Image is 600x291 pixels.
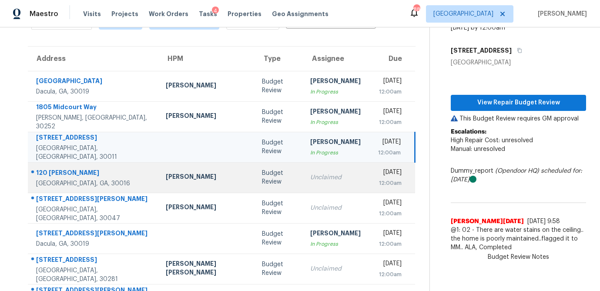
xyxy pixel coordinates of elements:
[413,5,419,14] div: 88
[451,217,524,226] span: [PERSON_NAME][DATE]
[451,129,486,135] b: Escalations:
[375,77,402,87] div: [DATE]
[272,10,328,18] span: Geo Assignments
[36,266,152,284] div: [GEOGRAPHIC_DATA], [GEOGRAPHIC_DATA], 30281
[199,11,217,17] span: Tasks
[36,179,152,188] div: [GEOGRAPHIC_DATA], GA, 30016
[262,199,296,217] div: Budget Review
[262,260,296,278] div: Budget Review
[310,107,361,118] div: [PERSON_NAME]
[262,108,296,125] div: Budget Review
[36,205,152,223] div: [GEOGRAPHIC_DATA], [GEOGRAPHIC_DATA], 30047
[433,10,493,18] span: [GEOGRAPHIC_DATA]
[451,58,586,67] div: [GEOGRAPHIC_DATA]
[36,77,152,87] div: [GEOGRAPHIC_DATA]
[375,137,401,148] div: [DATE]
[375,168,402,179] div: [DATE]
[451,46,512,55] h5: [STREET_ADDRESS]
[262,138,296,156] div: Budget Review
[36,168,152,179] div: 120 [PERSON_NAME]
[310,118,361,127] div: In Progress
[310,87,361,96] div: In Progress
[28,47,159,71] th: Address
[310,137,361,148] div: [PERSON_NAME]
[375,179,402,187] div: 12:00am
[36,144,152,161] div: [GEOGRAPHIC_DATA], [GEOGRAPHIC_DATA], 30011
[166,259,248,279] div: [PERSON_NAME] [PERSON_NAME]
[36,133,152,144] div: [STREET_ADDRESS]
[36,229,152,240] div: [STREET_ADDRESS][PERSON_NAME]
[451,167,586,184] div: Dummy_report
[375,240,402,248] div: 12:00am
[310,264,361,273] div: Unclaimed
[166,111,248,122] div: [PERSON_NAME]
[166,172,248,183] div: [PERSON_NAME]
[375,87,402,96] div: 12:00am
[451,95,586,111] button: View Repair Budget Review
[30,10,58,18] span: Maestro
[458,97,579,108] span: View Repair Budget Review
[310,148,361,157] div: In Progress
[255,47,303,71] th: Type
[375,198,402,209] div: [DATE]
[166,81,248,92] div: [PERSON_NAME]
[375,118,402,127] div: 12:00am
[310,240,361,248] div: In Progress
[111,10,138,18] span: Projects
[375,270,402,279] div: 12:00am
[159,47,255,71] th: HPM
[303,47,368,71] th: Assignee
[368,47,415,71] th: Due
[451,114,586,123] p: This Budget Review requires GM approval
[483,253,554,261] span: Budget Review Notes
[310,204,361,212] div: Unclaimed
[36,240,152,248] div: Dacula, GA, 30019
[375,229,402,240] div: [DATE]
[228,10,261,18] span: Properties
[375,209,402,218] div: 12:00am
[36,194,152,205] div: [STREET_ADDRESS][PERSON_NAME]
[451,137,533,144] span: High Repair Cost: unresolved
[262,77,296,95] div: Budget Review
[534,10,587,18] span: [PERSON_NAME]
[527,218,560,224] span: [DATE] 9:58
[36,255,152,266] div: [STREET_ADDRESS]
[451,226,586,252] span: @1: 02 - There are water stains on the ceiling.. the home is poorly maintained..flagged it to MM....
[512,43,523,58] button: Copy Address
[495,168,539,174] i: (Opendoor HQ)
[310,77,361,87] div: [PERSON_NAME]
[36,114,152,131] div: [PERSON_NAME], [GEOGRAPHIC_DATA], 30252
[310,229,361,240] div: [PERSON_NAME]
[36,103,152,114] div: 1805 Midcourt Way
[262,230,296,247] div: Budget Review
[212,7,219,15] div: 4
[375,148,401,157] div: 12:00am
[166,203,248,214] div: [PERSON_NAME]
[451,146,505,152] span: Manual: unresolved
[375,259,402,270] div: [DATE]
[310,173,361,182] div: Unclaimed
[375,107,402,118] div: [DATE]
[451,23,505,32] div: [DATE] by 12:00am
[262,169,296,186] div: Budget Review
[83,10,101,18] span: Visits
[451,168,582,183] i: scheduled for: [DATE]
[36,87,152,96] div: Dacula, GA, 30019
[149,10,188,18] span: Work Orders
